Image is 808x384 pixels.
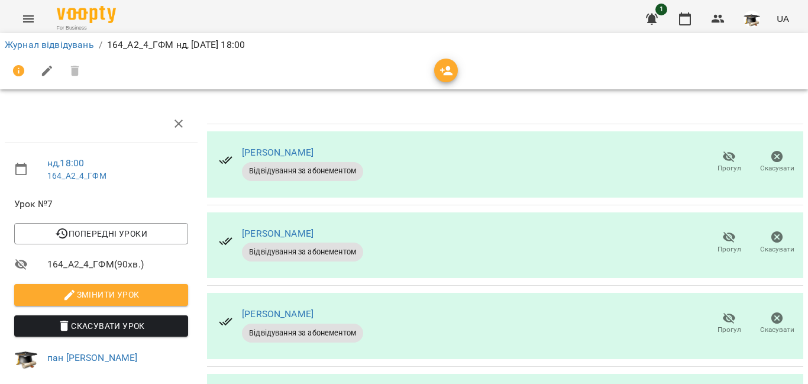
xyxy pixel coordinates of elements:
[760,163,794,173] span: Скасувати
[24,319,179,333] span: Скасувати Урок
[705,307,753,340] button: Прогул
[57,24,116,32] span: For Business
[14,315,188,337] button: Скасувати Урок
[5,38,803,52] nav: breadcrumb
[24,227,179,241] span: Попередні уроки
[47,171,106,180] a: 164_А2_4_ГФМ
[242,328,363,338] span: Відвідування за абонементом
[772,8,794,30] button: UA
[14,197,188,211] span: Урок №7
[777,12,789,25] span: UA
[753,307,801,340] button: Скасувати
[14,346,38,370] img: 799722d1e4806ad049f10b02fe9e8a3e.jpg
[47,157,84,169] a: нд , 18:00
[753,146,801,179] button: Скасувати
[242,308,313,320] a: [PERSON_NAME]
[655,4,667,15] span: 1
[14,5,43,33] button: Menu
[760,325,794,335] span: Скасувати
[5,39,94,50] a: Журнал відвідувань
[760,244,794,254] span: Скасувати
[14,284,188,305] button: Змінити урок
[47,352,138,363] a: пан [PERSON_NAME]
[717,163,741,173] span: Прогул
[753,226,801,259] button: Скасувати
[242,247,363,257] span: Відвідування за абонементом
[47,257,188,272] span: 164_А2_4_ГФМ ( 90 хв. )
[14,223,188,244] button: Попередні уроки
[705,146,753,179] button: Прогул
[242,166,363,176] span: Відвідування за абонементом
[99,38,102,52] li: /
[744,11,760,27] img: 799722d1e4806ad049f10b02fe9e8a3e.jpg
[705,226,753,259] button: Прогул
[242,147,313,158] a: [PERSON_NAME]
[57,6,116,23] img: Voopty Logo
[24,288,179,302] span: Змінити урок
[717,244,741,254] span: Прогул
[717,325,741,335] span: Прогул
[242,228,313,239] a: [PERSON_NAME]
[107,38,245,52] p: 164_А2_4_ГФМ нд, [DATE] 18:00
